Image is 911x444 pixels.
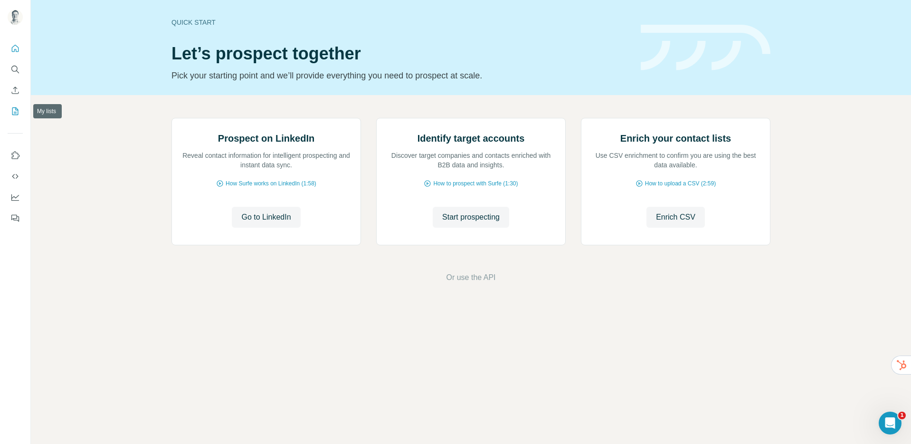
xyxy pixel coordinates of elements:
p: Use CSV enrichment to confirm you are using the best data available. [591,151,760,170]
p: Pick your starting point and we’ll provide everything you need to prospect at scale. [171,69,629,82]
button: Use Surfe API [8,168,23,185]
button: Feedback [8,210,23,227]
h2: Identify target accounts [418,132,525,145]
span: How Surfe works on LinkedIn (1:58) [226,179,316,188]
button: My lists [8,103,23,120]
h2: Prospect on LinkedIn [218,132,314,145]
img: Avatar [8,10,23,25]
div: Quick start [171,18,629,27]
span: Enrich CSV [656,212,695,223]
p: Discover target companies and contacts enriched with B2B data and insights. [386,151,556,170]
span: How to prospect with Surfe (1:30) [433,179,518,188]
h1: Let’s prospect together [171,44,629,63]
p: Reveal contact information for intelligent prospecting and instant data sync. [181,151,351,170]
h2: Enrich your contact lists [620,132,731,145]
button: Quick start [8,40,23,57]
span: 1 [898,412,906,419]
span: Start prospecting [442,212,500,223]
button: Search [8,61,23,78]
iframe: Intercom live chat [879,412,902,434]
button: Enrich CSV [8,82,23,99]
button: Or use the API [446,272,495,283]
span: How to upload a CSV (2:59) [645,179,716,188]
button: Use Surfe on LinkedIn [8,147,23,164]
button: Go to LinkedIn [232,207,300,228]
span: Go to LinkedIn [241,212,291,223]
button: Dashboard [8,189,23,206]
button: Start prospecting [433,207,509,228]
button: Enrich CSV [646,207,705,228]
img: banner [641,25,770,71]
